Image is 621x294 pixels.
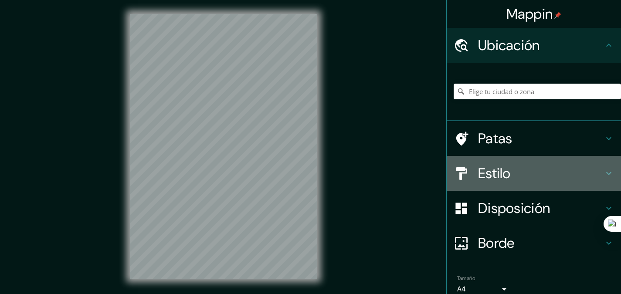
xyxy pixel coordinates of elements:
[478,36,540,54] font: Ubicación
[478,164,511,182] font: Estilo
[457,284,466,294] font: A4
[130,14,317,279] canvas: Mapa
[457,275,475,282] font: Tamaño
[447,191,621,226] div: Disposición
[478,234,515,252] font: Borde
[478,129,512,148] font: Patas
[447,156,621,191] div: Estilo
[447,121,621,156] div: Patas
[454,84,621,99] input: Elige tu ciudad o zona
[447,226,621,260] div: Borde
[478,199,550,217] font: Disposición
[447,28,621,63] div: Ubicación
[506,5,553,23] font: Mappin
[554,12,561,19] img: pin-icon.png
